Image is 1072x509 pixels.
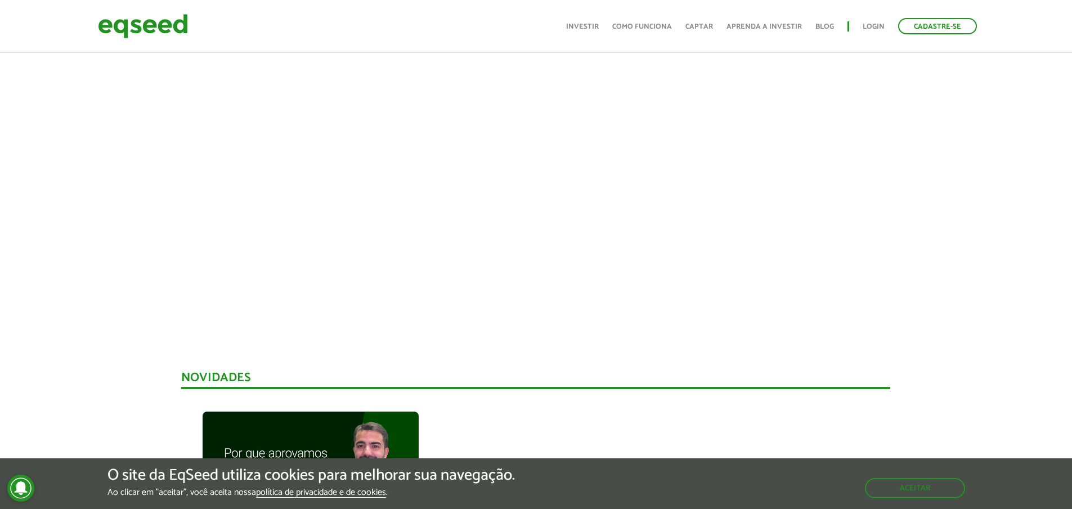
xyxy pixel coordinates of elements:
a: Cadastre-se [898,18,977,34]
a: Captar [685,23,713,30]
a: Aprenda a investir [726,23,802,30]
div: Novidades [181,372,890,389]
a: Investir [566,23,599,30]
img: EqSeed [98,11,188,41]
h5: O site da EqSeed utiliza cookies para melhorar sua navegação. [107,467,515,484]
p: Ao clicar em "aceitar", você aceita nossa . [107,487,515,498]
button: Aceitar [865,478,965,498]
a: Como funciona [612,23,672,30]
a: política de privacidade e de cookies [256,488,386,498]
a: Login [863,23,885,30]
a: Blog [815,23,834,30]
